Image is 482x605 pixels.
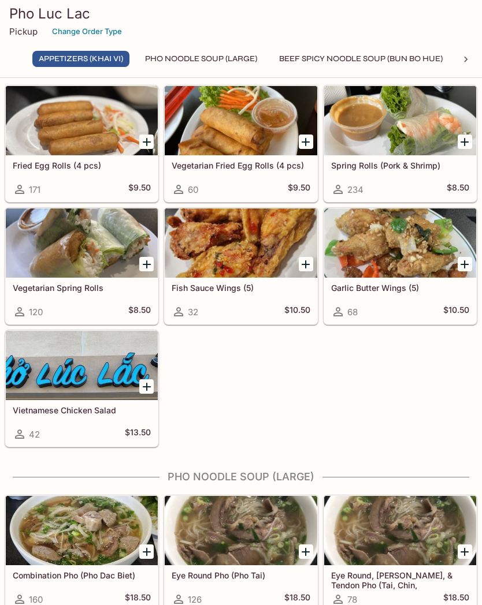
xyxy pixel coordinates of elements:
button: Add Vegetarian Fried Egg Rolls (4 pcs) [299,135,313,149]
h5: Fish Sauce Wings (5) [172,283,310,293]
h5: $13.50 [125,427,151,441]
button: Beef Spicy Noodle Soup (Bun Bo Hue) [273,51,449,67]
button: Change Order Type [47,23,127,40]
div: Eye Round, Brisket, & Tendon Pho (Tai, Chin, Gan) [324,496,476,565]
p: Pickup [9,26,38,37]
h5: $9.50 [128,182,151,196]
a: Fish Sauce Wings (5)32$10.50 [164,208,317,324]
h5: Spring Rolls (Pork & Shrimp) [331,160,469,170]
span: 60 [188,184,198,195]
div: Vegetarian Spring Rolls [6,208,158,278]
button: Add Garlic Butter Wings (5) [458,257,472,271]
button: Add Vegetarian Spring Rolls [139,257,154,271]
button: Pho Noodle Soup (Large) [139,51,264,67]
div: Combination Pho (Pho Dac Biet) [6,496,158,565]
button: Add Spring Rolls (Pork & Shrimp) [458,135,472,149]
a: Vegetarian Fried Egg Rolls (4 pcs)60$9.50 [164,85,317,202]
div: Fried Egg Rolls (4 pcs) [6,86,158,155]
button: Add Eye Round Pho (Pho Tai) [299,544,313,559]
h5: Vegetarian Spring Rolls [13,283,151,293]
h5: $9.50 [288,182,310,196]
h5: Combination Pho (Pho Dac Biet) [13,570,151,580]
a: Vietnamese Chicken Salad42$13.50 [5,330,158,447]
h4: Pho Noodle Soup (Large) [5,470,477,483]
a: Vegetarian Spring Rolls120$8.50 [5,208,158,324]
span: 160 [29,594,43,605]
h5: $8.50 [128,305,151,319]
h5: Vietnamese Chicken Salad [13,405,151,415]
h5: $8.50 [447,182,469,196]
a: Spring Rolls (Pork & Shrimp)234$8.50 [324,85,477,202]
h3: Pho Luc Lac [9,5,473,23]
button: Add Combination Pho (Pho Dac Biet) [139,544,154,559]
div: Fish Sauce Wings (5) [165,208,317,278]
div: Garlic Butter Wings (5) [324,208,476,278]
a: Garlic Butter Wings (5)68$10.50 [324,208,477,324]
div: Eye Round Pho (Pho Tai) [165,496,317,565]
button: Add Fish Sauce Wings (5) [299,257,313,271]
span: 42 [29,429,40,440]
div: Vegetarian Fried Egg Rolls (4 pcs) [165,86,317,155]
span: 120 [29,307,43,318]
button: Add Eye Round, Brisket, & Tendon Pho (Tai, Chin, Gan) [458,544,472,559]
a: Fried Egg Rolls (4 pcs)171$9.50 [5,85,158,202]
div: Vietnamese Chicken Salad [6,331,158,400]
h5: $10.50 [443,305,469,319]
h5: Fried Egg Rolls (4 pcs) [13,160,151,170]
h5: Eye Round Pho (Pho Tai) [172,570,310,580]
h5: Vegetarian Fried Egg Rolls (4 pcs) [172,160,310,170]
h5: Garlic Butter Wings (5) [331,283,469,293]
button: Add Fried Egg Rolls (4 pcs) [139,135,154,149]
span: 234 [347,184,364,195]
div: Spring Rolls (Pork & Shrimp) [324,86,476,155]
h5: Eye Round, [PERSON_NAME], & Tendon Pho (Tai, Chin, [GEOGRAPHIC_DATA]) [331,570,469,589]
span: 171 [29,184,40,195]
span: 32 [188,307,198,318]
button: Appetizers (Khai Vi) [32,51,129,67]
span: 126 [188,594,202,605]
span: 78 [347,594,357,605]
h5: $10.50 [284,305,310,319]
span: 68 [347,307,358,318]
button: Add Vietnamese Chicken Salad [139,379,154,394]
